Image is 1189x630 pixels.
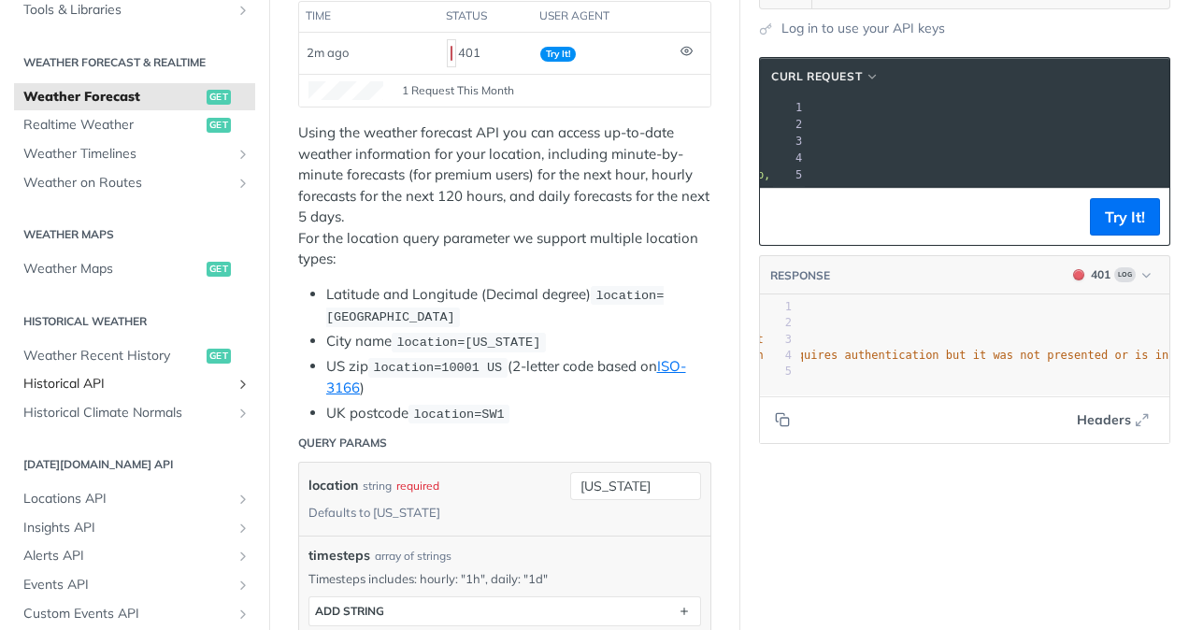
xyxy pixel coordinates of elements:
[773,166,805,183] div: 5
[1073,269,1084,280] span: 401
[23,519,231,537] span: Insights API
[769,203,795,231] button: Copy to clipboard
[1114,267,1136,282] span: Log
[14,255,255,283] a: Weather Mapsget
[23,174,231,193] span: Weather on Routes
[402,82,514,99] span: 1 Request This Month
[14,399,255,427] a: Historical Climate NormalsShow subpages for Historical Climate Normals
[236,147,251,162] button: Show subpages for Weather Timelines
[236,176,251,191] button: Show subpages for Weather on Routes
[23,260,202,279] span: Weather Maps
[23,547,231,566] span: Alerts API
[447,37,525,69] div: 401
[299,2,439,32] th: time
[769,266,831,285] button: RESPONSE
[326,284,711,328] li: Latitude and Longitude (Decimal degree)
[773,116,805,133] div: 2
[14,54,255,71] h2: Weather Forecast & realtime
[207,262,231,277] span: get
[396,472,439,499] div: required
[14,226,255,243] h2: Weather Maps
[773,150,805,166] div: 4
[23,88,202,107] span: Weather Forecast
[23,145,231,164] span: Weather Timelines
[773,99,805,116] div: 1
[363,472,392,499] div: string
[326,331,711,352] li: City name
[236,549,251,564] button: Show subpages for Alerts API
[781,19,945,38] a: Log in to use your API keys
[451,46,452,61] span: 401
[236,492,251,507] button: Show subpages for Locations API
[308,570,701,587] p: Timesteps includes: hourly: "1h", daily: "1d"
[14,111,255,139] a: Realtime Weatherget
[308,81,383,100] canvas: Line Graph
[14,542,255,570] a: Alerts APIShow subpages for Alerts API
[326,356,711,399] li: US zip (2-letter code based on )
[23,605,231,623] span: Custom Events API
[207,90,231,105] span: get
[309,597,700,625] button: ADD string
[763,315,792,331] div: 2
[23,490,231,508] span: Locations API
[763,348,792,364] div: 4
[14,571,255,599] a: Events APIShow subpages for Events API
[1090,198,1160,236] button: Try It!
[236,406,251,421] button: Show subpages for Historical Climate Normals
[308,546,370,566] span: timesteps
[308,499,440,526] div: Defaults to [US_STATE]
[14,456,255,473] h2: [DATE][DOMAIN_NAME] API
[14,169,255,197] a: Weather on RoutesShow subpages for Weather on Routes
[375,548,451,565] div: array of strings
[1067,406,1160,434] button: Headers
[1077,410,1131,430] span: Headers
[236,607,251,622] button: Show subpages for Custom Events API
[23,347,202,365] span: Weather Recent History
[14,514,255,542] a: Insights APIShow subpages for Insights API
[14,485,255,513] a: Locations APIShow subpages for Locations API
[439,2,533,32] th: status
[207,118,231,133] span: get
[14,83,255,111] a: Weather Forecastget
[763,332,792,348] div: 3
[14,370,255,398] a: Historical APIShow subpages for Historical API
[413,408,504,422] span: location=SW1
[23,404,231,422] span: Historical Climate Normals
[1091,266,1110,283] div: 401
[763,299,792,315] div: 1
[23,116,202,135] span: Realtime Weather
[326,403,711,424] li: UK postcode
[540,47,576,62] span: Try It!
[533,2,673,32] th: user agent
[298,122,711,270] p: Using the weather forecast API you can access up-to-date weather information for your location, i...
[207,349,231,364] span: get
[763,364,792,379] div: 5
[765,67,886,86] button: cURL Request
[307,45,349,60] span: 2m ago
[769,406,795,434] button: Copy to clipboard
[23,1,231,20] span: Tools & Libraries
[771,68,862,85] span: cURL Request
[396,336,540,350] span: location=[US_STATE]
[23,576,231,594] span: Events API
[14,342,255,370] a: Weather Recent Historyget
[315,604,384,618] div: ADD string
[773,133,805,150] div: 3
[298,435,387,451] div: Query Params
[14,313,255,330] h2: Historical Weather
[308,472,358,499] label: location
[14,600,255,628] a: Custom Events APIShow subpages for Custom Events API
[14,140,255,168] a: Weather TimelinesShow subpages for Weather Timelines
[373,361,502,375] span: location=10001 US
[236,578,251,593] button: Show subpages for Events API
[1064,265,1160,284] button: 401401Log
[236,521,251,536] button: Show subpages for Insights API
[23,375,231,394] span: Historical API
[236,3,251,18] button: Show subpages for Tools & Libraries
[236,377,251,392] button: Show subpages for Historical API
